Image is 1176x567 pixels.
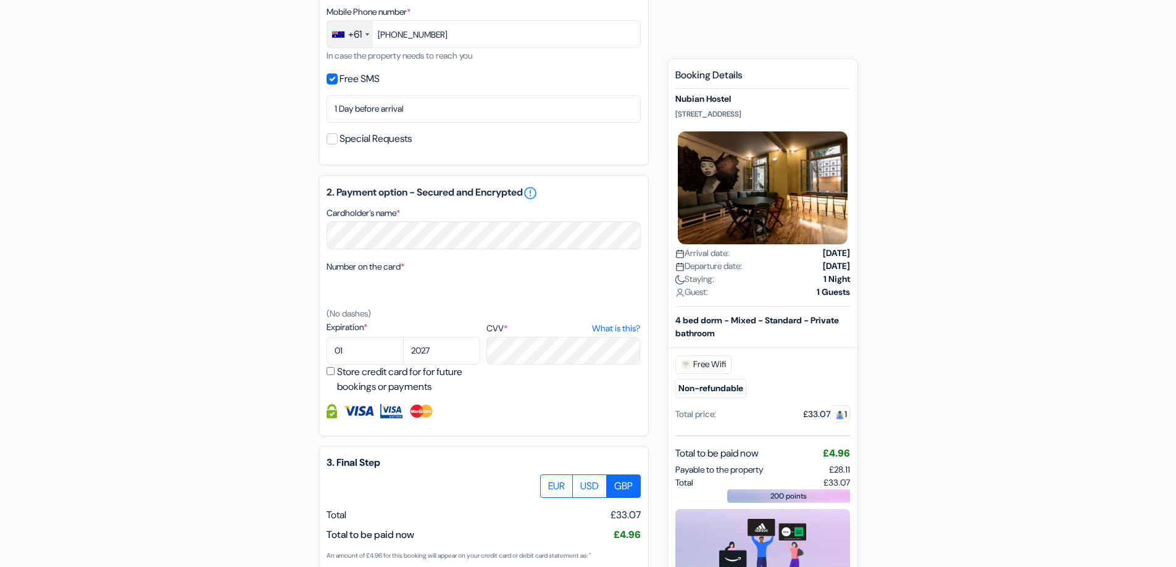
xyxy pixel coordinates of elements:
p: [STREET_ADDRESS] [675,109,850,119]
label: Free SMS [340,70,380,88]
h5: Booking Details [675,69,850,89]
span: Total [675,476,693,489]
span: £28.11 [829,464,850,475]
img: free_wifi.svg [681,360,691,370]
img: Credit card information fully secured and encrypted [327,404,337,418]
span: Free Wifi [675,355,732,374]
small: In case the property needs to reach you [327,50,472,61]
strong: 1 Guests [817,286,850,299]
label: GBP [606,474,641,498]
small: (No dashes) [327,308,371,319]
img: calendar.svg [675,249,685,259]
strong: [DATE] [823,260,850,273]
span: £33.07 [611,508,641,523]
small: Non-refundable [675,379,746,398]
span: Arrival date: [675,247,729,260]
div: Total price: [675,408,716,421]
img: user_icon.svg [675,288,685,297]
img: guest.svg [835,410,844,420]
label: EUR [540,474,573,498]
strong: 1 Night [824,273,850,286]
div: Australia: +61 [327,21,373,48]
label: USD [572,474,607,498]
img: moon.svg [675,275,685,284]
span: Total to be paid now [327,528,414,541]
label: Number on the card [327,260,404,273]
div: +61 [348,27,362,42]
label: Store credit card for for future bookings or payments [337,365,484,394]
span: £4.96 [614,528,641,541]
span: £4.96 [823,447,850,460]
span: Departure date: [675,260,742,273]
span: Total [327,508,346,521]
div: £33.07 [803,408,850,421]
h5: 3. Final Step [327,457,641,468]
label: Expiration [327,321,480,334]
label: Cardholder’s name [327,207,400,220]
input: 412 345 678 [327,20,641,48]
span: 200 points [770,490,807,502]
img: Visa Electron [380,404,402,418]
h5: 2. Payment option - Secured and Encrypted [327,186,641,201]
span: Guest: [675,286,708,299]
label: CVV [486,322,640,335]
a: error_outline [523,186,538,201]
strong: [DATE] [823,247,850,260]
span: Total to be paid now [675,446,759,461]
span: Payable to the property [675,463,763,476]
a: What is this? [592,322,640,335]
h5: Nubian Hostel [675,94,850,104]
label: Special Requests [340,130,412,147]
img: Visa [343,404,374,418]
span: 1 [830,405,850,423]
div: Basic radio toggle button group [541,474,641,498]
img: calendar.svg [675,262,685,271]
label: Mobile Phone number [327,6,411,19]
img: Master Card [409,404,434,418]
span: £33.07 [824,476,850,489]
b: 4 bed dorm - Mixed - Standard - Private bathroom [675,315,839,339]
span: Staying: [675,273,714,286]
